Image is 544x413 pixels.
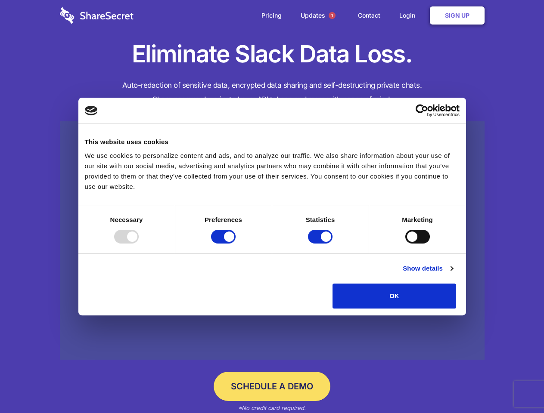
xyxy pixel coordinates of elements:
img: logo-wordmark-white-trans-d4663122ce5f474addd5e946df7df03e33cb6a1c49d2221995e7729f52c070b2.svg [60,7,134,24]
a: Wistia video thumbnail [60,121,485,360]
img: logo [85,106,98,115]
h1: Eliminate Slack Data Loss. [60,39,485,70]
strong: Necessary [110,216,143,223]
a: Sign Up [430,6,485,25]
h4: Auto-redaction of sensitive data, encrypted data sharing and self-destructing private chats. Shar... [60,78,485,107]
strong: Preferences [205,216,242,223]
div: We use cookies to personalize content and ads, and to analyze our traffic. We also share informat... [85,151,460,192]
a: Contact [349,2,389,29]
strong: Statistics [306,216,335,223]
div: This website uses cookies [85,137,460,147]
a: Login [391,2,428,29]
a: Pricing [253,2,290,29]
button: OK [333,284,456,308]
a: Schedule a Demo [214,372,330,401]
a: Show details [403,263,453,274]
strong: Marketing [402,216,433,223]
span: 1 [329,12,336,19]
em: *No credit card required. [238,404,306,411]
a: Usercentrics Cookiebot - opens in a new window [384,104,460,117]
